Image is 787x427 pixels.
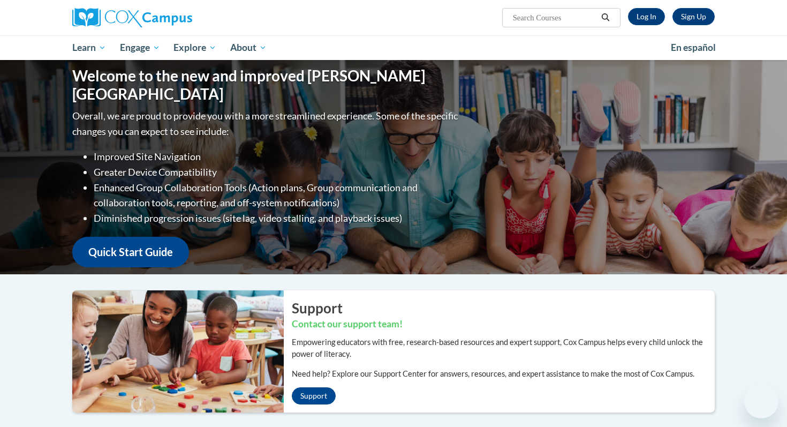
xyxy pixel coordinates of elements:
iframe: Button to launch messaging window [744,384,778,418]
a: Cox Campus [72,8,276,27]
button: Search [597,11,614,24]
li: Enhanced Group Collaboration Tools (Action plans, Group communication and collaboration tools, re... [94,180,460,211]
a: En español [664,36,723,59]
li: Greater Device Compatibility [94,164,460,180]
a: Log In [628,8,665,25]
a: Engage [113,35,167,60]
input: Search Courses [512,11,597,24]
h1: Welcome to the new and improved [PERSON_NAME][GEOGRAPHIC_DATA] [72,67,460,103]
img: ... [64,290,284,413]
span: Learn [72,41,106,54]
img: Cox Campus [72,8,192,27]
a: Quick Start Guide [72,237,189,267]
span: Explore [173,41,216,54]
span: En español [671,42,716,53]
a: Explore [167,35,223,60]
p: Empowering educators with free, research-based resources and expert support, Cox Campus helps eve... [292,336,715,360]
span: About [230,41,267,54]
div: Main menu [56,35,731,60]
a: Learn [65,35,113,60]
p: Need help? Explore our Support Center for answers, resources, and expert assistance to make the m... [292,368,715,380]
li: Improved Site Navigation [94,149,460,164]
p: Overall, we are proud to provide you with a more streamlined experience. Some of the specific cha... [72,108,460,139]
h2: Support [292,298,715,318]
a: Support [292,387,336,404]
h3: Contact our support team! [292,318,715,331]
a: About [223,35,274,60]
a: Register [672,8,715,25]
li: Diminished progression issues (site lag, video stalling, and playback issues) [94,211,460,226]
span: Engage [120,41,160,54]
